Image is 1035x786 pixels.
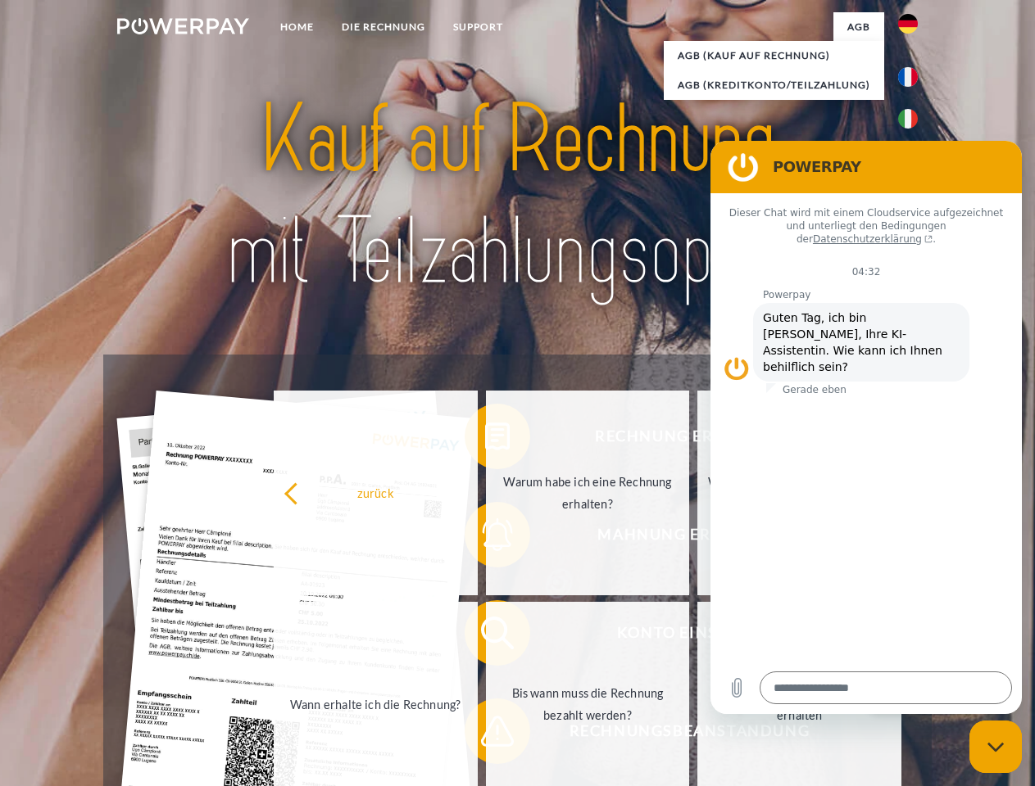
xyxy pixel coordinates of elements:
[710,141,1022,714] iframe: Messaging-Fenster
[898,109,918,129] img: it
[266,12,328,42] a: Home
[833,12,884,42] a: agb
[697,391,901,595] a: Was habe ich noch offen, ist meine Zahlung eingegangen?
[496,471,680,515] div: Warum habe ich eine Rechnung erhalten?
[284,693,468,715] div: Wann erhalte ich die Rechnung?
[439,12,517,42] a: SUPPORT
[496,682,680,726] div: Bis wann muss die Rechnung bezahlt werden?
[664,41,884,70] a: AGB (Kauf auf Rechnung)
[969,720,1022,773] iframe: Schaltfläche zum Öffnen des Messaging-Fensters; Konversation läuft
[898,14,918,34] img: de
[157,79,878,314] img: title-powerpay_de.svg
[898,67,918,87] img: fr
[117,18,249,34] img: logo-powerpay-white.svg
[328,12,439,42] a: DIE RECHNUNG
[707,471,892,515] div: Was habe ich noch offen, ist meine Zahlung eingegangen?
[707,682,892,726] div: Ich habe nur eine Teillieferung erhalten
[284,481,468,504] div: zurück
[664,70,884,100] a: AGB (Kreditkonto/Teilzahlung)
